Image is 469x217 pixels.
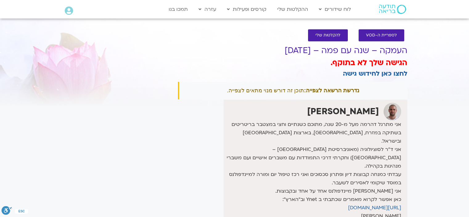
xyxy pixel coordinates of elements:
[379,5,406,14] img: תודעה בריאה
[307,106,379,117] strong: [PERSON_NAME]
[195,3,219,15] a: עזרה
[359,29,404,41] a: לספריית ה-VOD
[224,3,269,15] a: קורסים ופעילות
[384,103,401,120] img: דקל קנטי
[308,29,348,41] a: להקלטות שלי
[366,33,397,38] span: לספריית ה-VOD
[315,33,340,38] span: להקלטות שלי
[178,82,407,99] div: תוכן זה דורש מנוי מתאים לצפייה.
[178,46,407,55] h1: העמקה – שנה עם פמה – [DATE]
[343,69,407,78] a: לחצו כאן לחידוש גישה
[274,3,311,15] a: ההקלטות שלי
[348,204,401,211] a: [URL][DOMAIN_NAME]
[178,58,407,68] h3: הגישה שלך לא בתוקף.
[225,120,401,212] p: אני מתרגל דהרמה מעל מ-20 שנה, מתוכם כשנתיים וחצי במצטבר בריטריטים בשתיקה במזרח, [GEOGRAPHIC_DATA]...
[316,3,354,15] a: לוח שידורים
[166,3,191,15] a: תמכו בנו
[304,87,359,94] strong: נדרשת הרשאה לצפייה:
